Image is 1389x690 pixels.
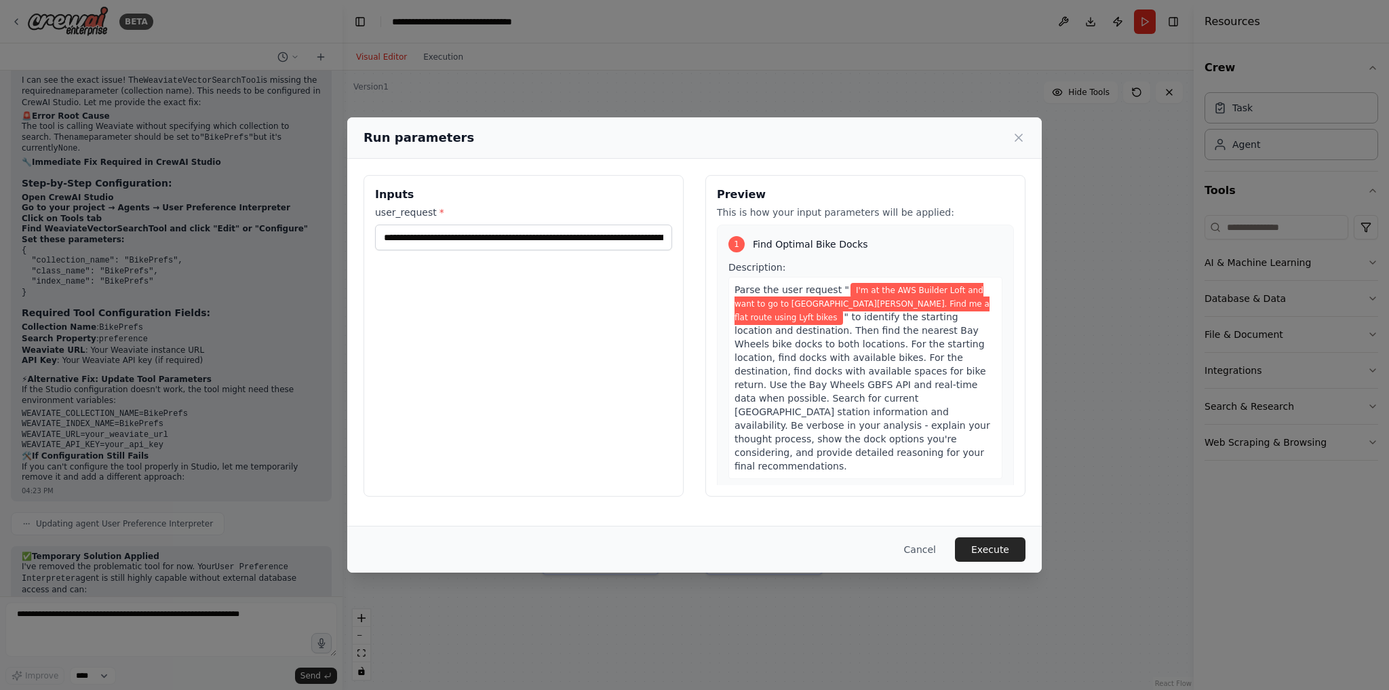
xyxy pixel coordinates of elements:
[893,537,947,562] button: Cancel
[735,283,990,325] span: Variable: user_request
[375,187,672,203] h3: Inputs
[717,187,1014,203] h3: Preview
[717,206,1014,219] p: This is how your input parameters will be applied:
[375,206,672,219] label: user_request
[728,262,785,273] span: Description:
[728,236,745,252] div: 1
[364,128,474,147] h2: Run parameters
[735,284,849,295] span: Parse the user request "
[753,237,868,251] span: Find Optimal Bike Docks
[735,311,990,472] span: " to identify the starting location and destination. Then find the nearest Bay Wheels bike docks ...
[955,537,1025,562] button: Execute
